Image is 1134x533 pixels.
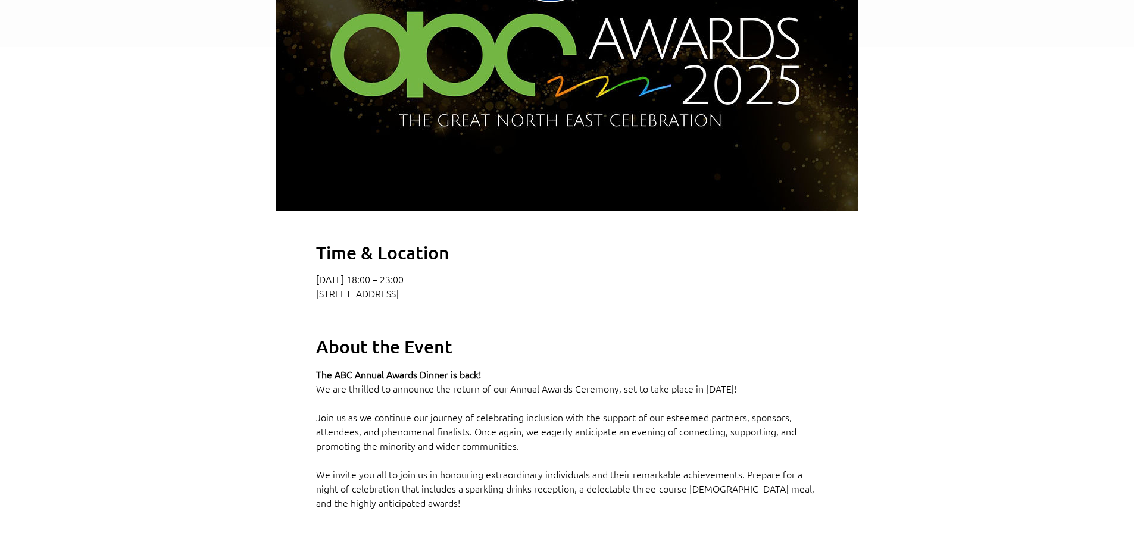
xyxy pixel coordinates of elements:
h2: Time & Location [316,241,818,264]
p: [STREET_ADDRESS] [316,287,818,299]
span: The ABC Annual Awards Dinner is back! [316,368,481,381]
span: We are thrilled to announce the return of our Annual Awards Ceremony, set to take place in [DATE]! [316,382,736,395]
p: [DATE] 18:00 – 23:00 [316,273,818,285]
h2: About the Event [316,335,818,358]
span: Join us as we continue our journey of celebrating inclusion with the support of our esteemed part... [316,410,799,452]
span: We invite you all to join us in honouring extraordinary individuals and their remarkable achievem... [316,468,817,509]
